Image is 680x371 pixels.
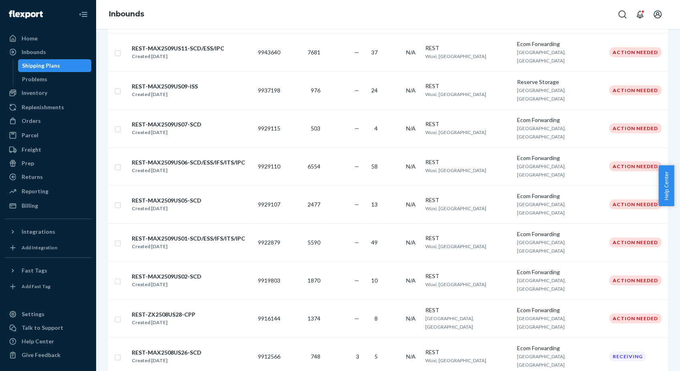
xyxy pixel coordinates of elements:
[425,243,486,249] span: Wuxi, [GEOGRAPHIC_DATA]
[371,201,378,208] span: 13
[517,353,566,368] span: [GEOGRAPHIC_DATA], [GEOGRAPHIC_DATA]
[22,202,38,210] div: Billing
[22,89,47,97] div: Inventory
[75,6,91,22] button: Close Navigation
[132,205,201,213] div: Created [DATE]
[132,311,195,319] div: REST-ZX2508US28-CPP
[255,71,284,109] td: 9937198
[5,170,91,183] a: Returns
[517,87,566,102] span: [GEOGRAPHIC_DATA], [GEOGRAPHIC_DATA]
[354,163,359,170] span: —
[406,125,416,132] span: N/A
[517,154,603,162] div: Ecom Forwarding
[22,244,57,251] div: Add Integration
[354,239,359,246] span: —
[609,313,662,323] div: Action Needed
[374,315,378,322] span: 8
[517,344,603,352] div: Ecom Forwarding
[255,299,284,337] td: 9916144
[374,353,378,360] span: 5
[255,185,284,223] td: 9929107
[406,49,416,56] span: N/A
[425,205,486,211] span: Wuxi, [GEOGRAPHIC_DATA]
[132,349,201,357] div: REST-MAX2508US26-SCD
[18,59,92,72] a: Shipping Plans
[356,353,359,360] span: 3
[425,91,486,97] span: Wuxi, [GEOGRAPHIC_DATA]
[425,44,511,52] div: REST
[650,6,666,22] button: Open account menu
[18,73,92,86] a: Problems
[517,315,566,330] span: [GEOGRAPHIC_DATA], [GEOGRAPHIC_DATA]
[5,129,91,142] a: Parcel
[5,264,91,277] button: Fast Tags
[517,230,603,238] div: Ecom Forwarding
[22,62,60,70] div: Shipping Plans
[371,277,378,284] span: 10
[425,158,511,166] div: REST
[632,6,648,22] button: Open notifications
[308,163,320,170] span: 6554
[308,239,320,246] span: 5590
[425,357,486,363] span: Wuxi, [GEOGRAPHIC_DATA]
[354,201,359,208] span: —
[22,103,64,111] div: Replenishments
[132,90,198,98] div: Created [DATE]
[517,78,603,86] div: Reserve Storage
[311,125,320,132] span: 503
[132,158,245,166] div: REST-MAX2509US06-SCD/ESS/IFS/ITS/IPC
[609,85,662,95] div: Action Needed
[22,310,44,318] div: Settings
[658,165,674,206] button: Help Center
[517,192,603,200] div: Ecom Forwarding
[132,197,201,205] div: REST-MAX2509US05-SCD
[371,49,378,56] span: 37
[5,335,91,348] a: Help Center
[22,131,38,139] div: Parcel
[354,277,359,284] span: —
[22,173,43,181] div: Returns
[311,353,320,360] span: 748
[609,237,662,247] div: Action Needed
[406,201,416,208] span: N/A
[255,109,284,147] td: 9929115
[22,337,54,345] div: Help Center
[425,234,511,242] div: REST
[609,275,662,285] div: Action Needed
[5,143,91,156] a: Freight
[354,49,359,56] span: —
[5,321,91,334] a: Talk to Support
[109,10,144,18] a: Inbounds
[609,47,662,57] div: Action Needed
[22,187,48,195] div: Reporting
[406,87,416,94] span: N/A
[517,49,566,64] span: [GEOGRAPHIC_DATA], [GEOGRAPHIC_DATA]
[308,201,320,208] span: 2477
[22,34,38,42] div: Home
[22,75,47,83] div: Problems
[22,159,34,167] div: Prep
[406,239,416,246] span: N/A
[255,147,284,185] td: 9929110
[5,225,91,238] button: Integrations
[517,125,566,140] span: [GEOGRAPHIC_DATA], [GEOGRAPHIC_DATA]
[22,48,46,56] div: Inbounds
[5,280,91,293] a: Add Fast Tag
[22,267,47,275] div: Fast Tags
[22,228,55,236] div: Integrations
[406,353,416,360] span: N/A
[406,163,416,170] span: N/A
[22,324,63,332] div: Talk to Support
[5,32,91,45] a: Home
[132,319,195,327] div: Created [DATE]
[517,277,566,292] span: [GEOGRAPHIC_DATA], [GEOGRAPHIC_DATA]
[609,351,646,361] div: Receiving
[517,163,566,178] span: [GEOGRAPHIC_DATA], [GEOGRAPHIC_DATA]
[22,146,41,154] div: Freight
[5,349,91,361] button: Give Feedback
[517,239,566,254] span: [GEOGRAPHIC_DATA], [GEOGRAPHIC_DATA]
[308,315,320,322] span: 1374
[5,157,91,170] a: Prep
[5,185,91,198] a: Reporting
